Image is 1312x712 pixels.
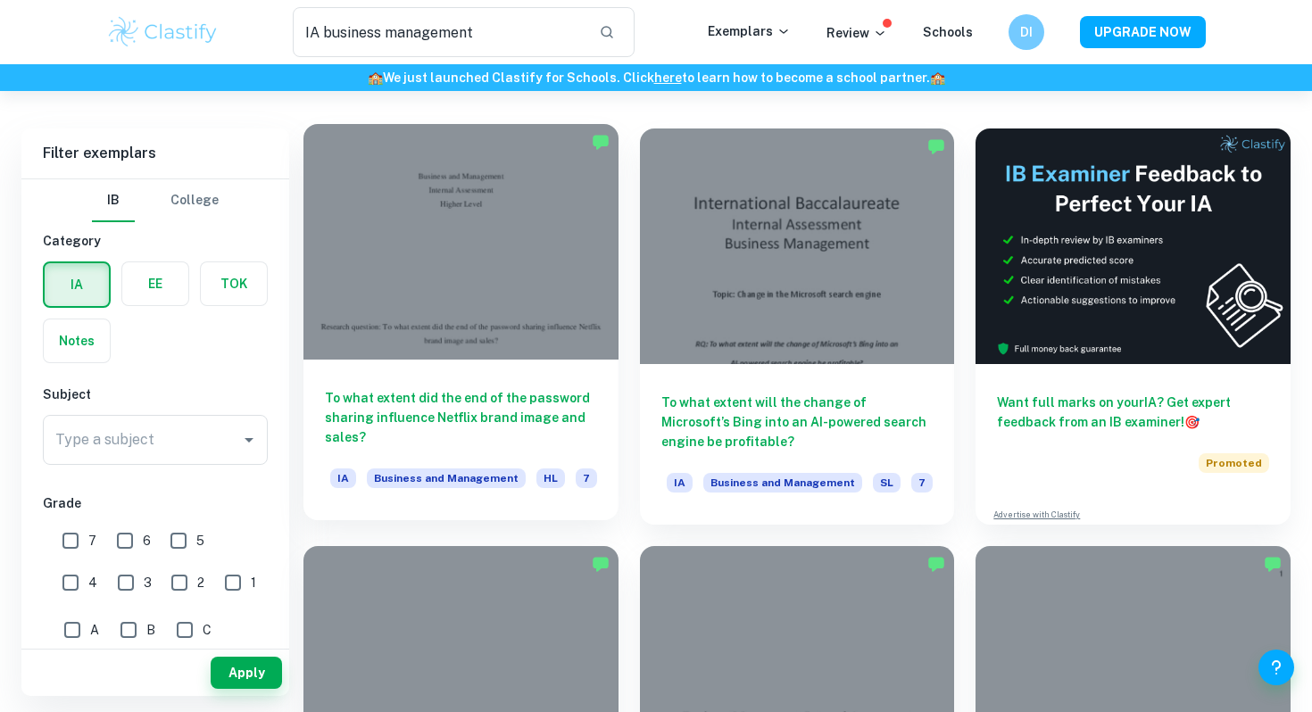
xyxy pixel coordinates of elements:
a: here [654,70,682,85]
span: C [203,620,212,640]
span: 4 [88,573,97,592]
h6: Grade [43,493,268,513]
span: 🎯 [1184,415,1200,429]
button: EE [122,262,188,305]
span: Promoted [1199,453,1269,473]
button: UPGRADE NOW [1080,16,1206,48]
button: DI [1009,14,1044,50]
span: 6 [143,531,151,551]
button: Apply [211,657,282,689]
button: IB [92,179,135,222]
h6: We just launched Clastify for Schools. Click to learn how to become a school partner. [4,68,1308,87]
img: Marked [1264,555,1282,573]
h6: To what extent will the change of Microsoft’s Bing into an AI-powered search engine be profitable? [661,393,934,451]
button: TOK [201,262,267,305]
span: A [90,620,99,640]
span: 1 [251,573,256,592]
img: Marked [592,555,610,573]
span: 2 [197,573,204,592]
span: 3 [144,573,152,592]
button: Help and Feedback [1258,650,1294,685]
h6: DI [1017,22,1037,42]
h6: Category [43,231,268,251]
p: Review [826,23,887,43]
img: Clastify logo [106,14,220,50]
span: 🏫 [368,70,383,85]
img: Marked [592,133,610,151]
button: Notes [44,319,110,362]
span: 7 [88,531,96,551]
img: Marked [927,137,945,155]
div: Filter type choice [92,179,219,222]
h6: Subject [43,385,268,404]
button: IA [45,263,109,306]
p: Exemplars [708,21,791,41]
span: 7 [576,468,597,488]
span: 5 [196,531,204,551]
span: 🏫 [930,70,945,85]
img: Thumbnail [976,128,1291,364]
h6: To what extent did the end of the password sharing influence Netflix brand image and sales? [325,388,597,447]
a: To what extent will the change of Microsoft’s Bing into an AI-powered search engine be profitable... [640,128,955,525]
span: HL [536,468,565,488]
span: Business and Management [703,473,862,493]
span: B [146,620,155,640]
h6: Want full marks on your IA ? Get expert feedback from an IB examiner! [997,393,1269,432]
a: Schools [923,25,973,39]
span: IA [667,473,693,493]
span: 7 [911,473,933,493]
button: College [170,179,219,222]
a: To what extent did the end of the password sharing influence Netflix brand image and sales?IABusi... [303,128,619,525]
button: Open [237,427,262,452]
span: SL [873,473,901,493]
input: Search for any exemplars... [293,7,585,57]
span: Business and Management [367,468,526,488]
a: Want full marks on yourIA? Get expert feedback from an IB examiner!PromotedAdvertise with Clastify [976,128,1291,525]
h6: Filter exemplars [21,128,289,178]
span: IA [330,468,356,488]
img: Marked [927,555,945,573]
a: Advertise with Clastify [993,509,1080,521]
